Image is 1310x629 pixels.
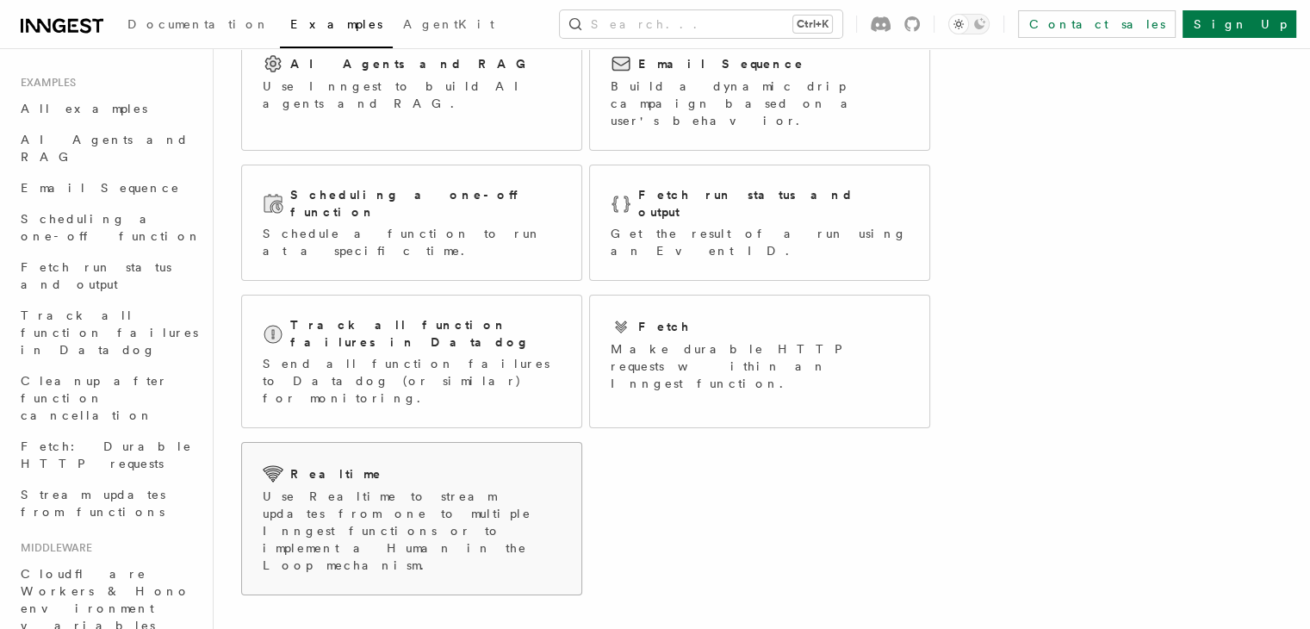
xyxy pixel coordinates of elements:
p: Use Inngest to build AI agents and RAG. [263,78,561,112]
kbd: Ctrl+K [793,16,832,33]
span: Middleware [14,541,92,555]
span: Track all function failures in Datadog [21,308,198,357]
a: Sign Up [1183,10,1296,38]
span: Email Sequence [21,181,180,195]
span: All examples [21,102,147,115]
p: Schedule a function to run at a specific time. [263,225,561,259]
h2: Realtime [290,465,382,483]
h2: AI Agents and RAG [290,55,535,72]
a: Track all function failures in DatadogSend all function failures to Datadog (or similar) for moni... [241,295,582,428]
a: Examples [280,5,393,48]
span: Fetch: Durable HTTP requests [21,439,192,470]
a: All examples [14,93,202,124]
a: Fetch run status and outputGet the result of a run using an Event ID. [589,165,930,281]
a: Stream updates from functions [14,479,202,527]
a: RealtimeUse Realtime to stream updates from one to multiple Inngest functions or to implement a H... [241,442,582,595]
a: Fetch run status and output [14,252,202,300]
a: Scheduling a one-off functionSchedule a function to run at a specific time. [241,165,582,281]
span: Documentation [127,17,270,31]
span: Scheduling a one-off function [21,212,202,243]
a: Scheduling a one-off function [14,203,202,252]
a: AI Agents and RAGUse Inngest to build AI agents and RAG. [241,32,582,151]
h2: Fetch [638,318,691,335]
a: Fetch: Durable HTTP requests [14,431,202,479]
a: AI Agents and RAG [14,124,202,172]
p: Build a dynamic drip campaign based on a user's behavior. [611,78,909,129]
a: Email Sequence [14,172,202,203]
button: Search...Ctrl+K [560,10,842,38]
span: Fetch run status and output [21,260,171,291]
h2: Fetch run status and output [638,186,909,221]
h2: Email Sequence [638,55,804,72]
span: Cleanup after function cancellation [21,374,168,422]
a: Documentation [117,5,280,47]
h2: Scheduling a one-off function [290,186,561,221]
span: Examples [290,17,382,31]
a: Track all function failures in Datadog [14,300,202,365]
a: Email SequenceBuild a dynamic drip campaign based on a user's behavior. [589,32,930,151]
p: Use Realtime to stream updates from one to multiple Inngest functions or to implement a Human in ... [263,488,561,574]
button: Toggle dark mode [948,14,990,34]
span: Stream updates from functions [21,488,165,519]
span: AgentKit [403,17,494,31]
a: FetchMake durable HTTP requests within an Inngest function. [589,295,930,428]
p: Get the result of a run using an Event ID. [611,225,909,259]
p: Make durable HTTP requests within an Inngest function. [611,340,909,392]
a: AgentKit [393,5,505,47]
a: Cleanup after function cancellation [14,365,202,431]
h2: Track all function failures in Datadog [290,316,561,351]
p: Send all function failures to Datadog (or similar) for monitoring. [263,355,561,407]
span: Examples [14,76,76,90]
a: Contact sales [1018,10,1176,38]
span: AI Agents and RAG [21,133,189,164]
